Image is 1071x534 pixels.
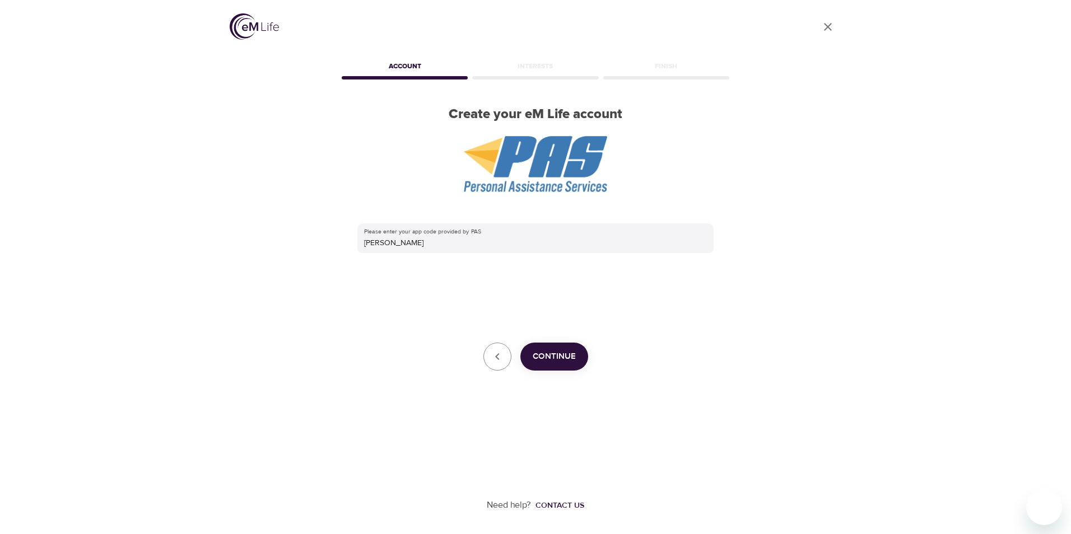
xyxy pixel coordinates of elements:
iframe: Button to launch messaging window [1026,489,1062,525]
p: Need help? [487,499,531,512]
img: PAS%20logo.png [464,136,608,192]
a: Contact us [531,500,584,511]
h2: Create your eM Life account [339,106,732,123]
div: Contact us [535,500,584,511]
a: close [814,13,841,40]
button: Continue [520,343,588,371]
img: logo [230,13,279,40]
span: Continue [533,349,576,364]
